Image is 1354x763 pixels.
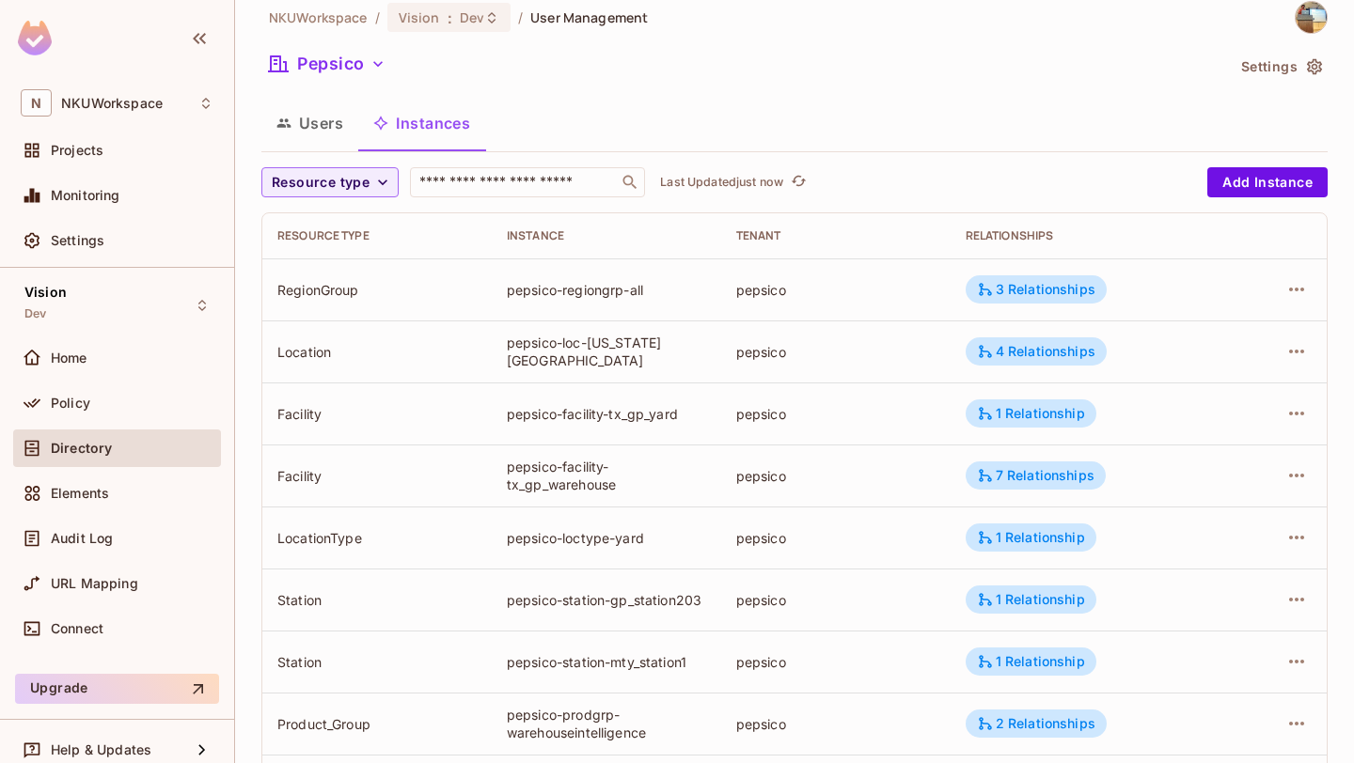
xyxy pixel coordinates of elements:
[261,100,358,147] button: Users
[507,405,706,423] div: pepsico-facility-tx_gp_yard
[447,10,453,25] span: :
[375,8,380,26] li: /
[783,171,810,194] span: Click to refresh data
[277,715,477,733] div: Product_Group
[277,591,477,609] div: Station
[977,281,1095,298] div: 3 Relationships
[736,529,936,547] div: pepsico
[787,171,810,194] button: refresh
[460,8,484,26] span: Dev
[277,467,477,485] div: Facility
[966,228,1214,243] div: Relationships
[977,343,1095,360] div: 4 Relationships
[51,143,103,158] span: Projects
[736,467,936,485] div: pepsico
[736,715,936,733] div: pepsico
[736,281,936,299] div: pepsico
[261,49,393,79] button: Pepsico
[51,441,112,456] span: Directory
[518,8,523,26] li: /
[736,343,936,361] div: pepsico
[1296,2,1327,33] img: Bhaktij Koli
[507,458,706,493] div: pepsico-facility-tx_gp_warehouse
[977,405,1085,422] div: 1 Relationship
[1234,52,1328,82] button: Settings
[24,285,67,300] span: Vision
[791,173,807,192] span: refresh
[507,529,706,547] div: pepsico-loctype-yard
[507,228,706,243] div: Instance
[51,742,151,757] span: Help & Updates
[530,8,648,26] span: User Management
[977,653,1085,670] div: 1 Relationship
[507,591,706,609] div: pepsico-station-gp_station203
[507,334,706,369] div: pepsico-loc-[US_STATE][GEOGRAPHIC_DATA]
[51,531,113,546] span: Audit Log
[736,405,936,423] div: pepsico
[51,576,138,591] span: URL Mapping
[277,653,477,671] div: Station
[51,486,109,501] span: Elements
[358,100,485,147] button: Instances
[51,233,104,248] span: Settings
[399,8,440,26] span: Vision
[277,405,477,423] div: Facility
[21,89,52,117] span: N
[507,281,706,299] div: pepsico-regiongrp-all
[51,396,90,411] span: Policy
[736,591,936,609] div: pepsico
[1207,167,1328,197] button: Add Instance
[277,281,477,299] div: RegionGroup
[977,591,1085,608] div: 1 Relationship
[736,228,936,243] div: Tenant
[977,467,1094,484] div: 7 Relationships
[277,343,477,361] div: Location
[51,188,120,203] span: Monitoring
[277,529,477,547] div: LocationType
[269,8,368,26] span: the active workspace
[277,228,477,243] div: Resource type
[507,653,706,671] div: pepsico-station-mty_station1
[660,175,783,190] p: Last Updated just now
[261,167,399,197] button: Resource type
[51,621,103,636] span: Connect
[51,350,87,366] span: Home
[272,171,370,195] span: Resource type
[24,306,46,321] span: Dev
[15,674,219,704] button: Upgrade
[18,21,52,55] img: SReyMgAAAABJRU5ErkJggg==
[507,706,706,741] div: pepsico-prodgrp-warehouseintelligence
[977,529,1085,546] div: 1 Relationship
[977,715,1095,732] div: 2 Relationships
[736,653,936,671] div: pepsico
[61,96,163,111] span: Workspace: NKUWorkspace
